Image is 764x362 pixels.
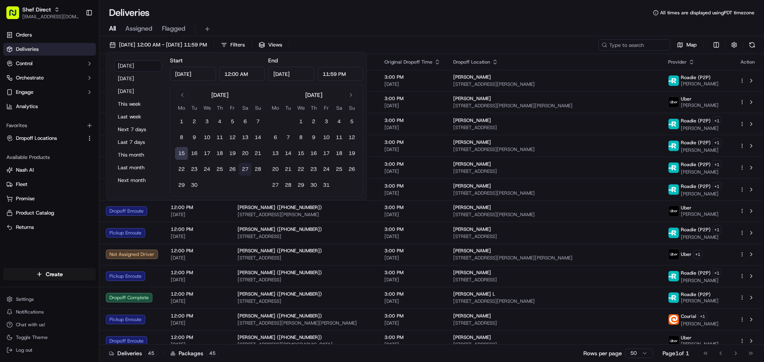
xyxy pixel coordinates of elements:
[320,179,333,192] button: 31
[282,131,294,144] button: 7
[114,99,162,110] button: This week
[230,41,245,48] span: Filters
[22,6,51,14] span: Shef Direct
[384,146,440,153] span: [DATE]
[175,163,188,176] button: 22
[598,39,670,50] input: Type to search
[384,103,440,109] span: [DATE]
[681,139,711,146] span: Roadie (P2P)
[681,161,711,168] span: Roadie (P2P)
[668,75,679,86] img: roadie-logo-v2.jpg
[201,131,213,144] button: 10
[25,123,56,130] span: Shef Support
[201,147,213,160] button: 17
[16,166,34,174] span: Nash AI
[170,67,216,81] input: Date
[712,225,721,234] button: +1
[282,163,294,176] button: 21
[171,255,225,261] span: [DATE]
[238,277,372,283] span: [STREET_ADDRESS]
[16,296,34,302] span: Settings
[16,156,61,164] span: Knowledge Base
[681,102,719,108] span: [PERSON_NAME]
[681,96,692,102] span: Uber
[384,124,440,131] span: [DATE]
[305,91,322,99] div: [DATE]
[6,135,83,142] a: Dropoff Locations
[453,146,655,153] span: [STREET_ADDRESS][PERSON_NAME]
[668,292,679,303] img: roadie-logo-v2.jpg
[238,211,372,218] span: [STREET_ADDRESS][PERSON_NAME]
[320,115,333,128] button: 3
[6,181,93,188] a: Fleet
[668,119,679,129] img: roadie-logo-v2.jpg
[226,147,239,160] button: 19
[3,119,96,132] div: Favorites
[16,103,38,110] span: Analytics
[175,115,188,128] button: 1
[135,78,145,88] button: Start new chat
[16,181,27,188] span: Fleet
[384,269,440,276] span: 3:00 PM
[238,320,372,326] span: [STREET_ADDRESS][PERSON_NAME][PERSON_NAME]
[320,104,333,112] th: Friday
[177,89,188,101] button: Go to previous month
[175,147,188,160] button: 15
[681,205,692,211] span: Uber
[294,163,307,176] button: 22
[79,176,96,182] span: Pylon
[268,57,278,64] label: End
[453,298,655,304] span: [STREET_ADDRESS][PERSON_NAME]
[3,72,96,84] button: Orchestrate
[453,313,491,319] span: [PERSON_NAME]
[668,271,679,281] img: roadie-logo-v2.jpg
[453,204,491,211] span: [PERSON_NAME]
[36,84,109,90] div: We're available if you need us!
[453,124,655,131] span: [STREET_ADDRESS]
[453,291,495,297] span: [PERSON_NAME] L
[453,255,655,261] span: [STREET_ADDRESS][PERSON_NAME][PERSON_NAME]
[384,320,440,326] span: [DATE]
[453,95,491,102] span: [PERSON_NAME]
[6,166,93,174] a: Nash AI
[213,163,226,176] button: 25
[268,67,314,81] input: Date
[17,76,31,90] img: 8571987876998_91fb9ceb93ad5c398215_72.jpg
[238,298,372,304] span: [STREET_ADDRESS]
[453,233,655,240] span: [STREET_ADDRESS]
[269,147,282,160] button: 13
[211,91,228,99] div: [DATE]
[201,163,213,176] button: 24
[114,162,162,173] button: Last month
[3,100,96,113] a: Analytics
[8,32,145,45] p: Welcome 👋
[668,228,679,238] img: roadie-logo-v2.jpg
[384,204,440,211] span: 3:00 PM
[75,156,128,164] span: API Documentation
[114,86,162,97] button: [DATE]
[384,183,440,189] span: 3:00 PM
[201,104,213,112] th: Wednesday
[668,314,679,325] img: couriallogo.png
[668,336,679,346] img: uber-new-logo.jpeg
[217,39,248,50] button: Filters
[114,60,162,72] button: [DATE]
[239,147,251,160] button: 20
[251,115,264,128] button: 7
[67,157,74,163] div: 💻
[175,179,188,192] button: 29
[21,51,143,60] input: Got a question? Start typing here...
[269,163,282,176] button: 20
[239,115,251,128] button: 6
[333,131,345,144] button: 11
[712,269,721,277] button: +1
[307,115,320,128] button: 2
[251,147,264,160] button: 21
[5,153,64,167] a: 📗Knowledge Base
[345,163,358,176] button: 26
[251,163,264,176] button: 28
[56,175,96,182] a: Powered byPylon
[384,233,440,240] span: [DATE]
[16,195,35,202] span: Promise
[3,221,96,234] button: Returns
